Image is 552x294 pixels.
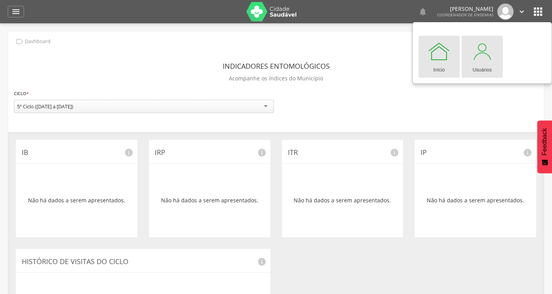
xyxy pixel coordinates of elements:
[418,7,427,16] i: 
[22,257,265,267] p: Histórico de Visitas do Ciclo
[25,38,50,45] p: Dashboard
[537,120,552,173] button: Feedback - Mostrar pesquisa
[462,36,503,78] a: Usuários
[420,148,530,158] p: IP
[437,12,493,17] span: Coordenador de Endemias
[288,148,398,158] p: ITR
[418,3,427,20] a: 
[523,148,532,157] i: info
[517,3,526,20] a: 
[155,148,265,158] p: IRP
[532,5,544,18] i: 
[257,148,266,157] i: info
[229,73,323,84] p: Acompanhe os índices do Município
[22,170,132,231] div: Não há dados a serem apresentados.
[11,7,21,16] i: 
[257,257,266,266] i: info
[15,37,24,46] i: 
[390,148,399,157] i: info
[541,128,548,155] span: Feedback
[124,148,133,157] i: info
[223,59,330,73] header: Indicadores Entomológicos
[14,89,29,98] label: Ciclo
[288,170,398,231] div: Não há dados a serem apresentados.
[17,103,73,110] div: 5º Ciclo ([DATE] a [DATE])
[517,7,526,16] i: 
[155,170,265,231] div: Não há dados a serem apresentados.
[22,148,132,158] p: IB
[437,6,493,12] p: [PERSON_NAME]
[420,170,530,231] div: Não há dados a serem apresentados.
[8,6,24,17] a: 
